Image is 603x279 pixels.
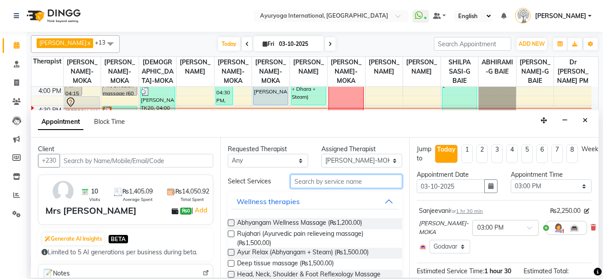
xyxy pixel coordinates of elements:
span: ₨2,250.00 [550,206,580,216]
li: 6 [536,145,548,163]
span: [PERSON_NAME] [177,57,214,77]
span: [PERSON_NAME]-MOKA [252,57,290,86]
span: | [192,205,209,216]
img: Hairdresser.png [553,223,564,233]
li: 2 [476,145,488,163]
span: Total Spent [181,196,204,203]
span: Abhyangam Wellness Massage (₨1,200.00) [237,218,362,229]
span: ₨0 [180,208,192,215]
img: JOJU MATHEW-MOKA [515,8,531,23]
button: +230 [38,154,60,167]
div: Appointment Date [417,170,497,179]
img: Interior.png [569,223,580,233]
div: Today [437,145,456,154]
span: [DEMOGRAPHIC_DATA]-MOKA [139,57,177,86]
span: Today [218,37,240,51]
span: ABHIRAMI-G BAIE [479,57,516,77]
div: Appointment Time [511,170,592,179]
div: Ritchi, TK26, 04:30 PM-05:30 PM, Deep tissue massage [102,106,137,144]
li: 1 [461,145,473,163]
img: Interior.png [419,243,427,251]
button: Generate AI Insights [42,233,104,245]
div: Limited to 5 AI generations per business during beta. [41,248,210,257]
div: [PERSON_NAME], TK38, 04:15 PM-05:15 PM, [GEOGRAPHIC_DATA] facial [65,97,99,134]
span: [PERSON_NAME]-MOKA [215,57,252,86]
div: Assigned Therapist [321,145,402,154]
span: 1 hr 30 min [456,208,483,214]
i: Edit price [584,208,589,214]
span: Ayur Relax (Abhyangam + Steam) (₨1,500.00) [237,248,369,259]
span: [PERSON_NAME] [290,57,328,77]
li: 3 [491,145,503,163]
li: 5 [521,145,533,163]
div: Mrs [PERSON_NAME] [45,204,136,217]
button: Close [579,114,592,127]
span: Visits [89,196,100,203]
span: [PERSON_NAME]-MOKA [64,57,101,86]
span: [PERSON_NAME] [39,39,87,46]
span: Estimated Total: [524,267,569,275]
img: avatar [50,179,76,204]
input: yyyy-mm-dd [417,179,485,193]
span: ₨1,405.09 [122,187,153,196]
span: ADD NEW [519,41,545,47]
input: Search by Name/Mobile/Email/Code [60,154,213,167]
li: 4 [506,145,518,163]
li: 7 [551,145,563,163]
div: 4:30 PM [37,106,63,115]
span: [PERSON_NAME]-MOKA [101,57,139,86]
small: for [450,208,483,214]
span: Average Spent [123,196,153,203]
span: [PERSON_NAME] [535,11,586,21]
div: 4:00 PM [37,86,63,96]
span: Deep tissue massage (₨1,500.00) [237,259,334,270]
div: [PERSON_NAME], TK20, 04:00 PM-05:00 PM, [GEOGRAPHIC_DATA] (Head Massage + [GEOGRAPHIC_DATA]) - Pa... [140,87,175,124]
span: BETA [109,235,128,243]
span: Dr [PERSON_NAME] PM [554,57,592,86]
div: Select Services [221,177,284,186]
button: Wellness therapies [231,193,399,209]
span: +13 [95,39,112,46]
span: [PERSON_NAME] [366,57,403,77]
input: Search Appointment [434,37,511,51]
div: Client [38,145,213,154]
span: SHILPA SASI-G BAIE [441,57,479,86]
span: 10 [91,187,98,196]
span: [PERSON_NAME]-MOKA [328,57,365,86]
a: Add [193,205,209,216]
span: Block Time [94,118,125,126]
div: Weeks [581,145,601,154]
span: Appointment [38,114,83,130]
div: Therapist [31,57,63,66]
div: Requested Therapist [228,145,309,154]
span: Fri [260,41,276,47]
span: Rujahari (Ayurvedic pain relieveing massage) (₨1,500.00) [237,229,396,248]
li: 8 [566,145,578,163]
span: Estimated Service Time: [417,267,484,275]
button: ADD NEW [516,38,547,50]
a: x [87,39,90,46]
span: [PERSON_NAME] [403,57,441,77]
img: logo [23,4,83,28]
span: ₨14,050.92 [175,187,209,196]
div: Wellness therapies [237,196,300,207]
div: Jump to [417,145,431,163]
input: 2025-10-03 [276,37,320,51]
input: Search by service name [290,175,403,188]
span: [PERSON_NAME]-G BAIE [516,57,554,86]
span: [PERSON_NAME]-MOKA [419,219,469,236]
div: Sanjeevani [419,206,483,216]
